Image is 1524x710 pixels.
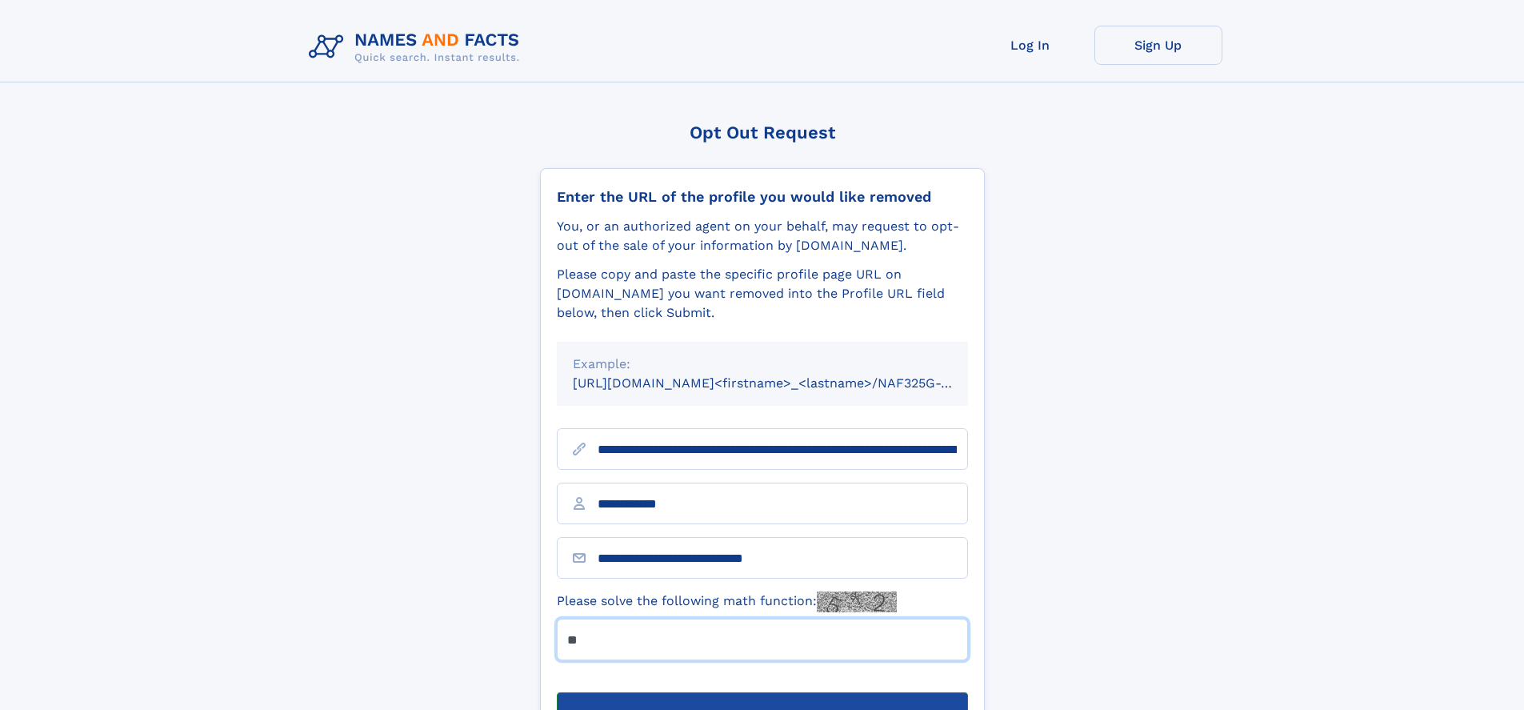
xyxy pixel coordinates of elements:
[557,265,968,323] div: Please copy and paste the specific profile page URL on [DOMAIN_NAME] you want removed into the Pr...
[540,122,985,142] div: Opt Out Request
[966,26,1094,65] a: Log In
[573,375,998,391] small: [URL][DOMAIN_NAME]<firstname>_<lastname>/NAF325G-xxxxxxxx
[573,355,952,374] div: Example:
[1094,26,1222,65] a: Sign Up
[302,26,533,69] img: Logo Names and Facts
[557,217,968,255] div: You, or an authorized agent on your behalf, may request to opt-out of the sale of your informatio...
[557,188,968,206] div: Enter the URL of the profile you would like removed
[557,592,897,612] label: Please solve the following math function:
